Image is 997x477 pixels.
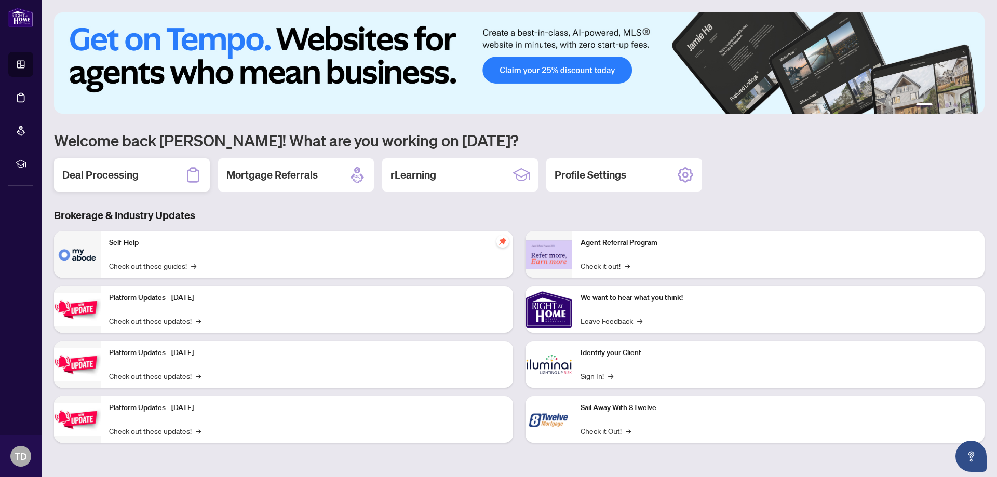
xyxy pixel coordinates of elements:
[945,103,949,107] button: 3
[196,370,201,381] span: →
[953,103,958,107] button: 4
[54,208,985,223] h3: Brokerage & Industry Updates
[626,425,631,437] span: →
[15,449,27,464] span: TD
[555,168,626,182] h2: Profile Settings
[109,237,505,249] p: Self-Help
[109,402,505,414] p: Platform Updates - [DATE]
[962,103,966,107] button: 5
[970,103,974,107] button: 6
[581,260,630,271] a: Check it out!→
[8,8,33,27] img: logo
[637,315,642,326] span: →
[581,292,976,304] p: We want to hear what you think!
[625,260,630,271] span: →
[54,293,101,326] img: Platform Updates - July 21, 2025
[937,103,941,107] button: 2
[526,286,572,333] img: We want to hear what you think!
[54,12,985,114] img: Slide 0
[62,168,139,182] h2: Deal Processing
[496,235,509,248] span: pushpin
[526,341,572,388] img: Identify your Client
[226,168,318,182] h2: Mortgage Referrals
[581,237,976,249] p: Agent Referral Program
[109,425,201,437] a: Check out these updates!→
[109,260,196,271] a: Check out these guides!→
[526,396,572,443] img: Sail Away With 8Twelve
[196,425,201,437] span: →
[191,260,196,271] span: →
[109,370,201,381] a: Check out these updates!→
[109,315,201,326] a: Check out these updates!→
[608,370,613,381] span: →
[54,403,101,436] img: Platform Updates - June 23, 2025
[54,130,985,150] h1: Welcome back [PERSON_NAME]! What are you working on [DATE]?
[955,441,987,472] button: Open asap
[581,370,613,381] a: Sign In!→
[390,168,436,182] h2: rLearning
[916,103,933,107] button: 1
[581,347,976,359] p: Identify your Client
[581,402,976,414] p: Sail Away With 8Twelve
[196,315,201,326] span: →
[581,315,642,326] a: Leave Feedback→
[109,347,505,359] p: Platform Updates - [DATE]
[526,240,572,269] img: Agent Referral Program
[54,231,101,278] img: Self-Help
[109,292,505,304] p: Platform Updates - [DATE]
[581,425,631,437] a: Check it Out!→
[54,348,101,381] img: Platform Updates - July 8, 2025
